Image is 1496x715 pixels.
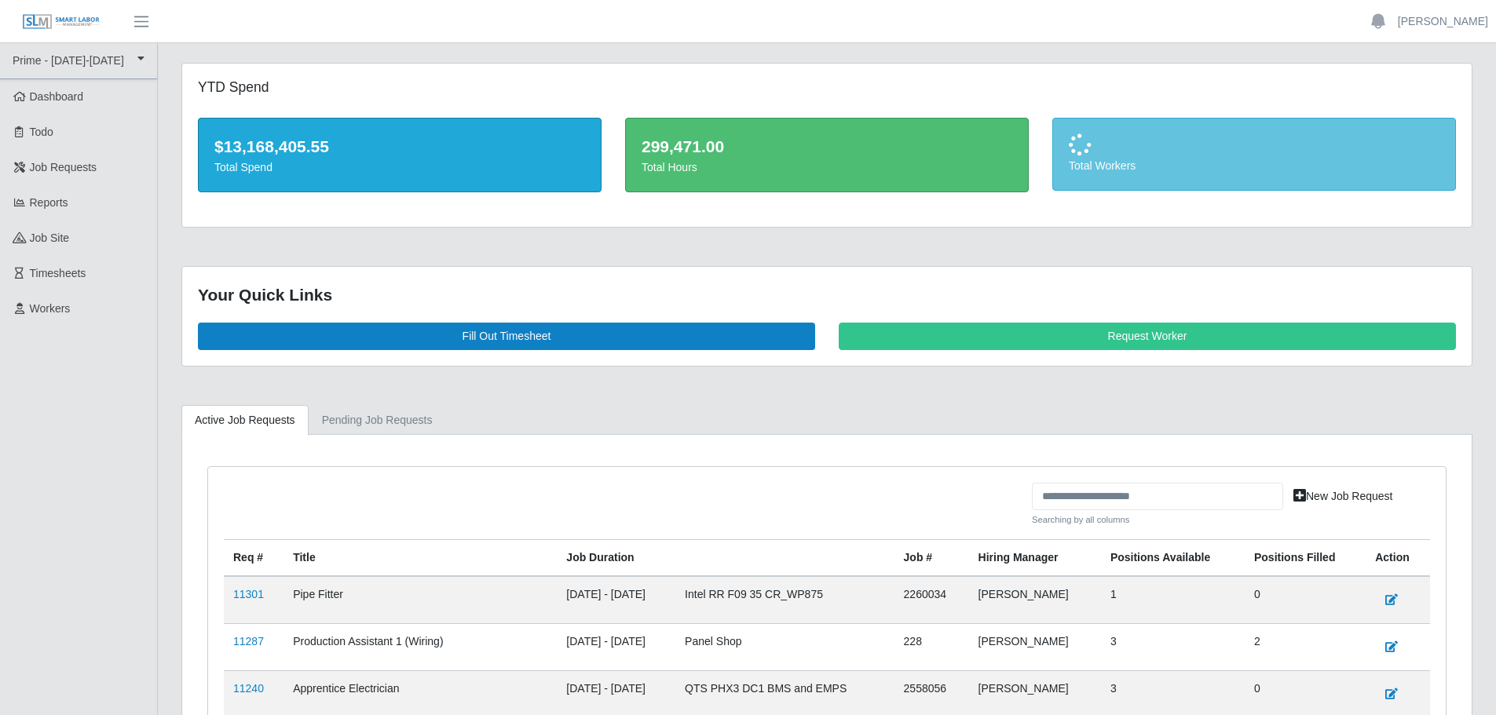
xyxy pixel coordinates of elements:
td: 3 [1101,623,1245,670]
span: Workers [30,302,71,315]
img: SLM Logo [22,13,101,31]
span: Dashboard [30,90,84,103]
td: 228 [894,623,969,670]
div: Your Quick Links [198,283,1456,308]
a: Active Job Requests [181,405,309,436]
th: Job Duration [557,539,675,576]
div: $13,168,405.55 [214,134,585,159]
td: Production Assistant 1 (Wiring) [283,623,557,670]
th: Positions Available [1101,539,1245,576]
td: Pipe Fitter [283,576,557,624]
th: Action [1366,539,1430,576]
span: Reports [30,196,68,209]
div: Total Hours [642,159,1012,176]
div: Total Spend [214,159,585,176]
th: Positions Filled [1245,539,1366,576]
small: Searching by all columns [1032,513,1283,527]
th: Hiring Manager [969,539,1101,576]
a: Request Worker [839,323,1456,350]
td: [PERSON_NAME] [969,623,1101,670]
td: Panel Shop [675,623,894,670]
td: 1 [1101,576,1245,624]
th: Job # [894,539,969,576]
span: Timesheets [30,267,86,279]
td: [DATE] - [DATE] [557,623,675,670]
span: Job Requests [30,161,97,173]
td: 2 [1245,623,1366,670]
div: 299,471.00 [642,134,1012,159]
span: job site [30,232,70,244]
a: Pending Job Requests [309,405,446,436]
td: 0 [1245,576,1366,624]
a: 11287 [233,635,264,648]
a: Fill Out Timesheet [198,323,815,350]
td: [PERSON_NAME] [969,576,1101,624]
td: [DATE] - [DATE] [557,576,675,624]
a: [PERSON_NAME] [1398,13,1488,30]
td: 2260034 [894,576,969,624]
a: 11301 [233,588,264,600]
td: Intel RR F09 35 CR_WP875 [675,576,894,624]
th: Title [283,539,557,576]
div: Total Workers [1069,158,1439,174]
h5: YTD Spend [198,79,602,96]
a: New Job Request [1283,483,1403,510]
span: Todo [30,126,53,138]
th: Req # [224,539,283,576]
a: 11240 [233,682,264,695]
